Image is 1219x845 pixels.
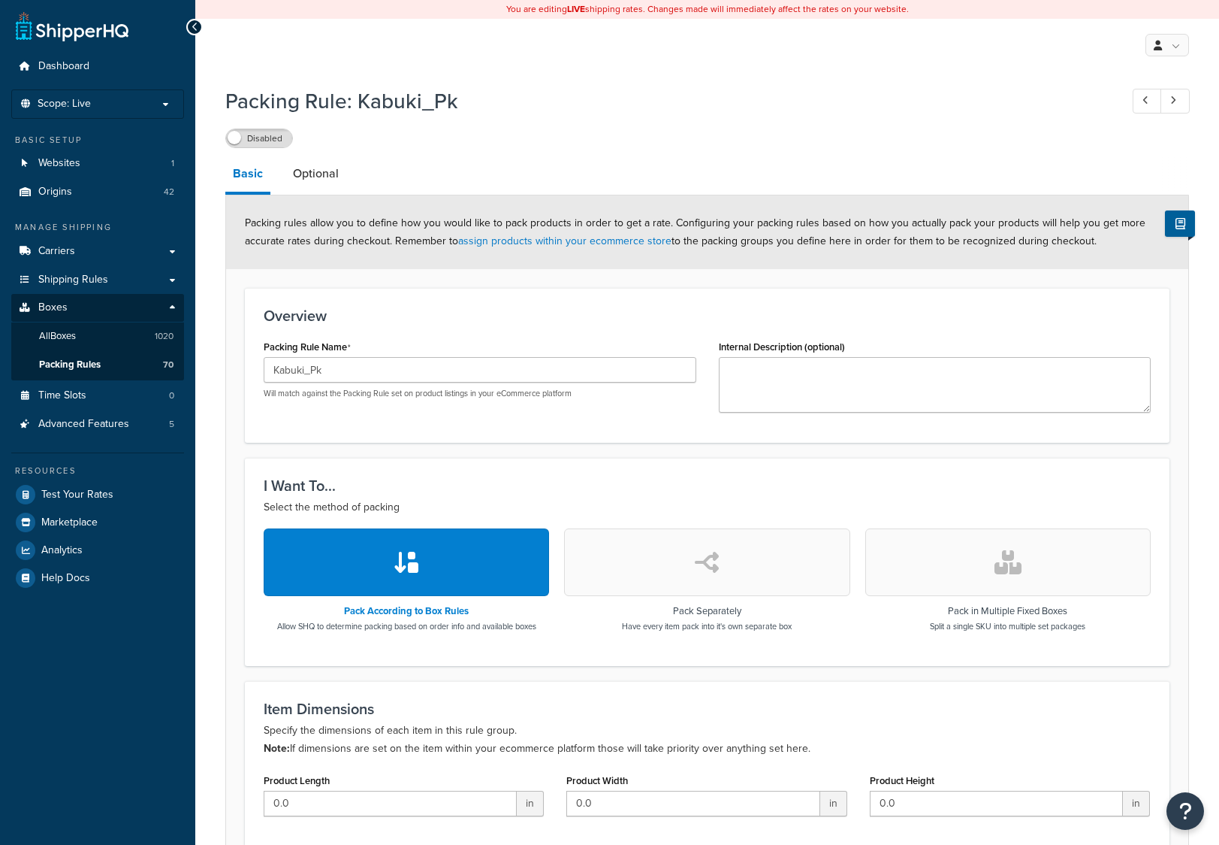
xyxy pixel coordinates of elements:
[169,389,174,402] span: 0
[11,294,184,380] li: Boxes
[566,775,628,786] label: Product Width
[41,516,98,529] span: Marketplace
[11,382,184,410] li: Time Slots
[277,620,536,632] p: Allow SHQ to determine packing based on order info and available boxes
[225,156,270,195] a: Basic
[163,359,173,371] span: 70
[930,606,1085,616] h3: Pack in Multiple Fixed Boxes
[870,775,934,786] label: Product Height
[38,186,72,198] span: Origins
[11,238,184,265] a: Carriers
[245,215,1145,249] span: Packing rules allow you to define how you would like to pack products in order to get a rate. Con...
[11,266,184,294] a: Shipping Rules
[11,178,184,206] a: Origins42
[155,330,173,343] span: 1020
[1160,89,1190,114] a: Next Record
[11,150,184,177] a: Websites1
[225,86,1105,116] h1: Packing Rule: Kabuki_Pk
[11,382,184,410] a: Time Slots0
[11,221,184,234] div: Manage Shipping
[11,150,184,177] li: Websites
[1165,210,1195,237] button: Show Help Docs
[171,157,174,170] span: 1
[264,741,290,756] b: Note:
[264,388,696,399] p: Will match against the Packing Rule set on product listings in your eCommerce platform
[1123,791,1150,816] span: in
[264,307,1151,324] h3: Overview
[719,341,845,353] label: Internal Description (optional)
[11,323,184,350] a: AllBoxes1020
[264,701,1151,717] h3: Item Dimensions
[226,129,292,147] label: Disabled
[38,389,86,402] span: Time Slots
[264,477,1151,494] h3: I Want To...
[38,245,75,258] span: Carriers
[11,294,184,322] a: Boxes
[277,606,536,616] h3: Pack According to Box Rules
[38,301,68,314] span: Boxes
[39,330,76,343] span: All Boxes
[11,537,184,564] a: Analytics
[11,410,184,438] li: Advanced Features
[11,134,184,147] div: Basic Setup
[11,509,184,536] a: Marketplace
[11,465,184,477] div: Resources
[1133,89,1162,114] a: Previous Record
[164,186,174,198] span: 42
[517,791,544,816] span: in
[567,2,585,16] b: LIVE
[169,418,174,431] span: 5
[11,565,184,592] a: Help Docs
[264,498,1151,516] p: Select the method of packing
[41,544,83,557] span: Analytics
[820,791,847,816] span: in
[622,606,792,616] h3: Pack Separately
[11,178,184,206] li: Origins
[11,53,184,80] a: Dashboard
[38,418,129,431] span: Advanced Features
[38,274,108,286] span: Shipping Rules
[41,572,90,585] span: Help Docs
[38,60,89,73] span: Dashboard
[622,620,792,632] p: Have every item pack into it's own separate box
[930,620,1085,632] p: Split a single SKU into multiple set packages
[285,156,346,192] a: Optional
[41,489,113,501] span: Test Your Rates
[11,481,184,508] a: Test Your Rates
[264,341,351,353] label: Packing Rule Name
[1166,792,1204,830] button: Open Resource Center
[38,157,80,170] span: Websites
[11,351,184,379] a: Packing Rules70
[264,775,330,786] label: Product Length
[38,98,91,111] span: Scope: Live
[458,233,671,249] a: assign products within your ecommerce store
[11,351,184,379] li: Packing Rules
[11,410,184,438] a: Advanced Features5
[39,359,101,371] span: Packing Rules
[264,722,1151,758] p: Specify the dimensions of each item in this rule group. If dimensions are set on the item within ...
